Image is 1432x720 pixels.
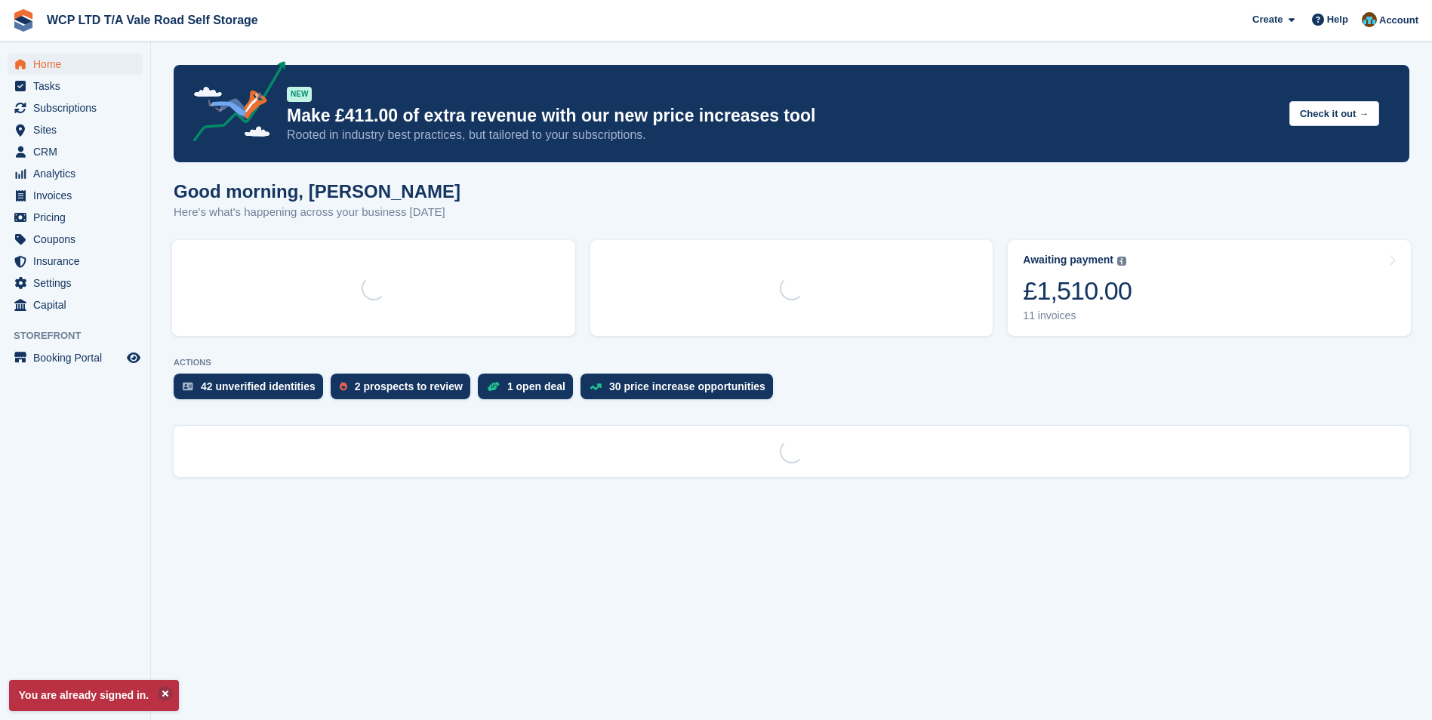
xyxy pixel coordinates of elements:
[125,349,143,367] a: Preview store
[8,54,143,75] a: menu
[174,181,460,202] h1: Good morning, [PERSON_NAME]
[8,272,143,294] a: menu
[33,294,124,315] span: Capital
[8,207,143,228] a: menu
[1008,240,1411,336] a: Awaiting payment £1,510.00 11 invoices
[287,87,312,102] div: NEW
[8,251,143,272] a: menu
[183,382,193,391] img: verify_identity-adf6edd0f0f0b5bbfe63781bf79b02c33cf7c696d77639b501bdc392416b5a36.svg
[33,185,124,206] span: Invoices
[8,229,143,250] a: menu
[1289,101,1379,126] button: Check it out →
[1023,309,1132,322] div: 11 invoices
[8,163,143,184] a: menu
[180,61,286,147] img: price-adjustments-announcement-icon-8257ccfd72463d97f412b2fc003d46551f7dbcb40ab6d574587a9cd5c0d94...
[1023,275,1132,306] div: £1,510.00
[1117,257,1126,266] img: icon-info-grey-7440780725fd019a000dd9b08b2336e03edf1995a4989e88bcd33f0948082b44.svg
[201,380,316,392] div: 42 unverified identities
[33,163,124,184] span: Analytics
[33,229,124,250] span: Coupons
[33,141,124,162] span: CRM
[8,75,143,97] a: menu
[355,380,463,392] div: 2 prospects to review
[8,294,143,315] a: menu
[487,381,500,392] img: deal-1b604bf984904fb50ccaf53a9ad4b4a5d6e5aea283cecdc64d6e3604feb123c2.svg
[287,105,1277,127] p: Make £411.00 of extra revenue with our new price increases tool
[340,382,347,391] img: prospect-51fa495bee0391a8d652442698ab0144808aea92771e9ea1ae160a38d050c398.svg
[33,75,124,97] span: Tasks
[33,347,124,368] span: Booking Portal
[33,54,124,75] span: Home
[287,127,1277,143] p: Rooted in industry best practices, but tailored to your subscriptions.
[8,119,143,140] a: menu
[33,97,124,118] span: Subscriptions
[174,358,1409,368] p: ACTIONS
[590,383,602,390] img: price_increase_opportunities-93ffe204e8149a01c8c9dc8f82e8f89637d9d84a8eef4429ea346261dce0b2c0.svg
[8,185,143,206] a: menu
[1362,12,1377,27] img: Kirsty williams
[331,374,478,407] a: 2 prospects to review
[174,204,460,221] p: Here's what's happening across your business [DATE]
[1327,12,1348,27] span: Help
[33,272,124,294] span: Settings
[9,680,179,711] p: You are already signed in.
[478,374,580,407] a: 1 open deal
[8,347,143,368] a: menu
[12,9,35,32] img: stora-icon-8386f47178a22dfd0bd8f6a31ec36ba5ce8667c1dd55bd0f319d3a0aa187defe.svg
[33,119,124,140] span: Sites
[8,141,143,162] a: menu
[33,251,124,272] span: Insurance
[14,328,150,343] span: Storefront
[33,207,124,228] span: Pricing
[1252,12,1283,27] span: Create
[8,97,143,118] a: menu
[174,374,331,407] a: 42 unverified identities
[609,380,765,392] div: 30 price increase opportunities
[507,380,565,392] div: 1 open deal
[580,374,781,407] a: 30 price increase opportunities
[41,8,264,32] a: WCP LTD T/A Vale Road Self Storage
[1023,254,1113,266] div: Awaiting payment
[1379,13,1418,28] span: Account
